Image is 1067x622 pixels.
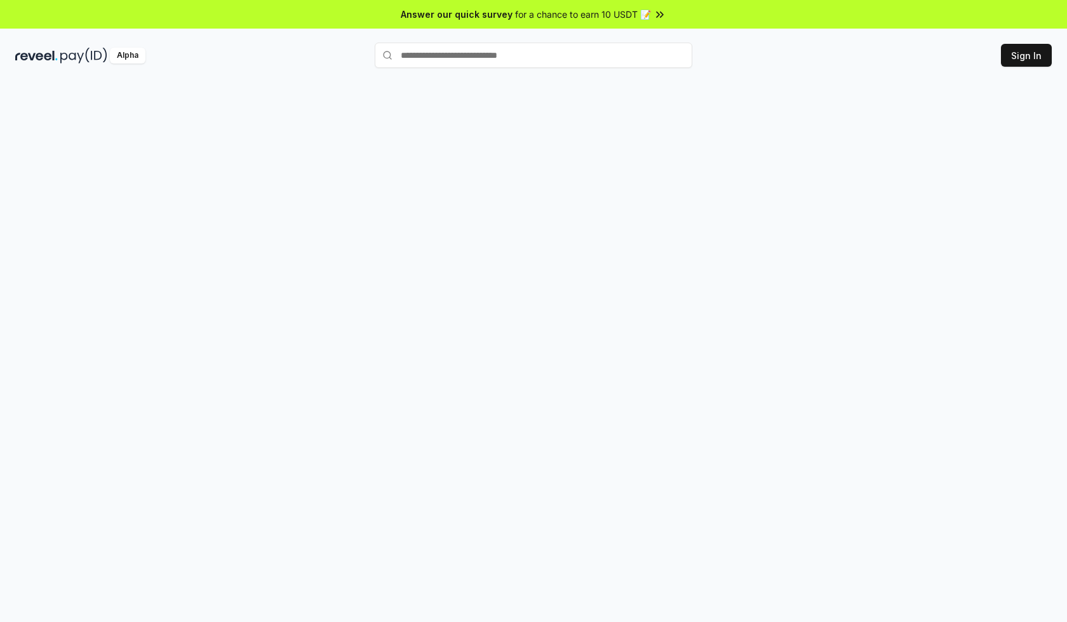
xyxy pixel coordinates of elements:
[110,48,145,64] div: Alpha
[515,8,651,21] span: for a chance to earn 10 USDT 📝
[401,8,513,21] span: Answer our quick survey
[60,48,107,64] img: pay_id
[15,48,58,64] img: reveel_dark
[1001,44,1052,67] button: Sign In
